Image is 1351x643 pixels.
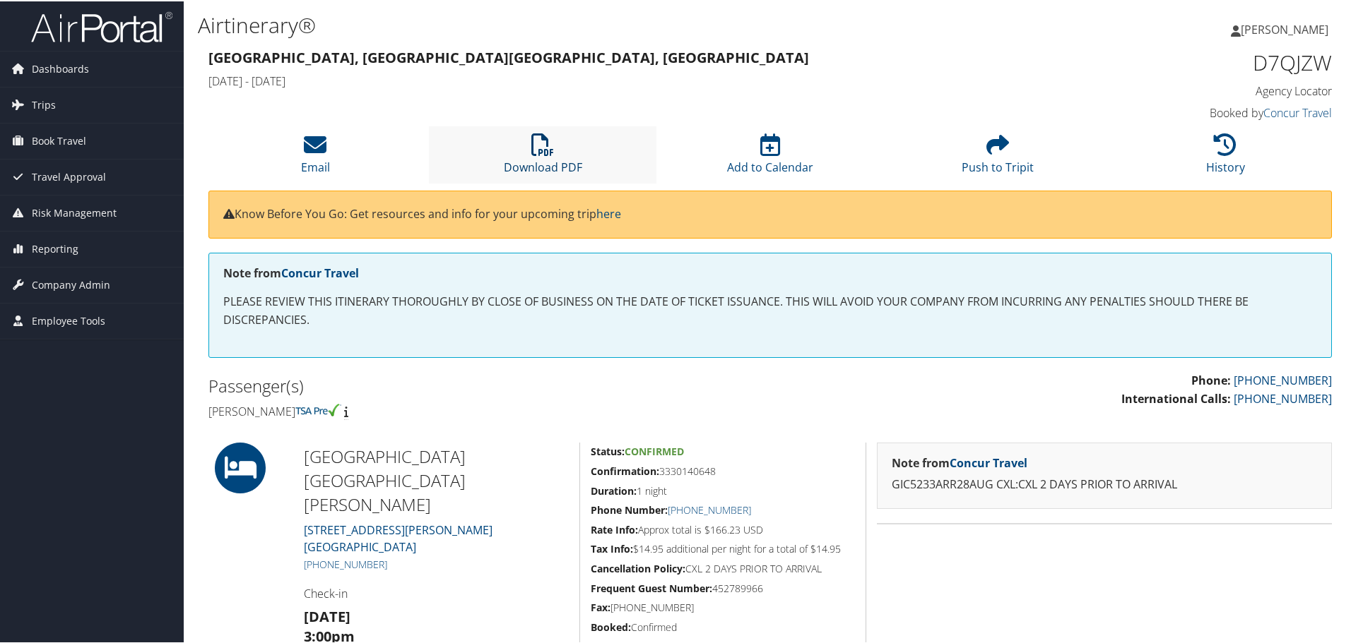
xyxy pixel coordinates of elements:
a: here [596,205,621,220]
strong: Status: [591,443,625,457]
strong: Cancellation Policy: [591,560,685,574]
strong: Duration: [591,483,637,496]
strong: International Calls: [1121,390,1231,405]
h4: [DATE] - [DATE] [208,72,1046,88]
strong: Phone Number: [591,502,668,515]
img: airportal-logo.png [31,9,172,42]
strong: [GEOGRAPHIC_DATA], [GEOGRAPHIC_DATA] [GEOGRAPHIC_DATA], [GEOGRAPHIC_DATA] [208,47,809,66]
a: [PHONE_NUMBER] [304,556,387,570]
h4: [PERSON_NAME] [208,402,760,418]
h1: D7QJZW [1067,47,1332,76]
h5: 452789966 [591,580,855,594]
img: tsa-precheck.png [295,402,341,415]
h4: Booked by [1067,104,1332,119]
strong: Rate Info: [591,522,638,535]
span: Trips [32,86,56,121]
a: Concur Travel [281,264,359,280]
h5: Confirmed [591,619,855,633]
a: Concur Travel [950,454,1027,469]
a: [PHONE_NUMBER] [1234,390,1332,405]
span: Employee Tools [32,302,105,337]
a: Email [301,140,330,174]
span: Risk Management [32,194,117,229]
h1: Airtinerary® [198,9,961,39]
p: GIC5233ARR28AUG CXL:CXL 2 DAYS PRIOR TO ARRIVAL [892,474,1317,493]
a: Push to Tripit [962,140,1034,174]
strong: Booked: [591,619,631,632]
h5: Approx total is $166.23 USD [591,522,855,536]
a: Add to Calendar [727,140,813,174]
h5: 3330140648 [591,463,855,477]
h2: [GEOGRAPHIC_DATA] [GEOGRAPHIC_DATA] [PERSON_NAME] [304,443,569,515]
strong: Tax Info: [591,541,633,554]
span: Book Travel [32,122,86,157]
strong: Phone: [1191,371,1231,387]
p: PLEASE REVIEW THIS ITINERARY THOROUGHLY BY CLOSE OF BUSINESS ON THE DATE OF TICKET ISSUANCE. THIS... [223,292,1317,327]
h4: Check-in [304,584,569,600]
h4: Agency Locator [1067,82,1332,97]
span: Reporting [32,230,78,265]
a: History [1206,140,1245,174]
span: Dashboards [32,50,89,85]
h5: CXL 2 DAYS PRIOR TO ARRIVAL [591,560,855,575]
h5: 1 night [591,483,855,497]
strong: Frequent Guest Number: [591,580,712,594]
span: [PERSON_NAME] [1241,20,1328,36]
a: [STREET_ADDRESS][PERSON_NAME][GEOGRAPHIC_DATA] [304,521,492,553]
span: Travel Approval [32,158,106,193]
a: Download PDF [504,140,582,174]
span: Confirmed [625,443,684,457]
strong: Note from [892,454,1027,469]
strong: Confirmation: [591,463,659,476]
a: [PHONE_NUMBER] [1234,371,1332,387]
strong: Fax: [591,599,610,613]
p: Know Before You Go: Get resources and info for your upcoming trip [223,204,1317,222]
a: [PHONE_NUMBER] [668,502,751,515]
span: Company Admin [32,266,110,301]
strong: Note from [223,264,359,280]
h5: $14.95 additional per night for a total of $14.95 [591,541,855,555]
h5: [PHONE_NUMBER] [591,599,855,613]
h2: Passenger(s) [208,373,760,397]
a: Concur Travel [1263,104,1332,119]
a: [PERSON_NAME] [1231,7,1343,49]
strong: [DATE] [304,606,350,625]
